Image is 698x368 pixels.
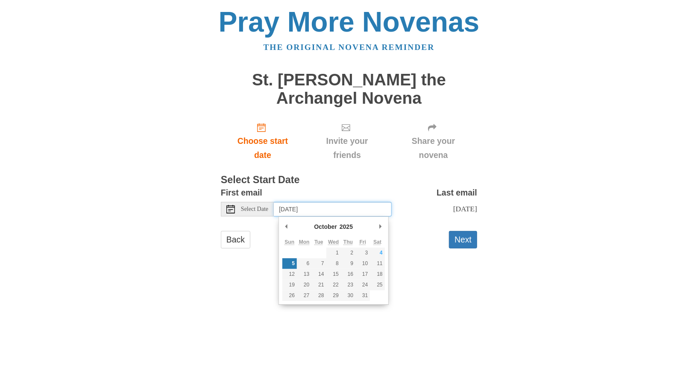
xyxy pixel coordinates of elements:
button: 18 [370,269,384,280]
div: 2025 [338,220,354,233]
button: 20 [297,280,311,290]
button: 9 [341,258,355,269]
button: 24 [355,280,370,290]
button: 26 [282,290,297,301]
button: 16 [341,269,355,280]
a: The original novena reminder [264,43,435,52]
button: Next [449,231,477,248]
button: 7 [311,258,326,269]
button: 23 [341,280,355,290]
button: 13 [297,269,311,280]
a: Pray More Novenas [219,6,480,38]
h1: St. [PERSON_NAME] the Archangel Novena [221,71,477,107]
abbr: Saturday [373,239,381,245]
button: 2 [341,248,355,258]
input: Use the arrow keys to pick a date [274,202,392,216]
abbr: Thursday [343,239,353,245]
label: Last email [437,186,477,200]
button: 17 [355,269,370,280]
button: 22 [326,280,341,290]
span: Share your novena [398,134,469,162]
button: Next Month [376,220,385,233]
button: 21 [311,280,326,290]
div: October [313,220,338,233]
div: Click "Next" to confirm your start date first. [305,116,390,166]
h3: Select Start Date [221,175,477,186]
button: 15 [326,269,341,280]
button: 14 [311,269,326,280]
button: 31 [355,290,370,301]
button: 19 [282,280,297,290]
a: Back [221,231,250,248]
button: 3 [355,248,370,258]
button: 8 [326,258,341,269]
button: 28 [311,290,326,301]
label: First email [221,186,262,200]
abbr: Monday [299,239,310,245]
button: 5 [282,258,297,269]
span: Choose start date [229,134,296,162]
button: 1 [326,248,341,258]
a: Choose start date [221,116,305,166]
button: 27 [297,290,311,301]
abbr: Tuesday [314,239,323,245]
abbr: Wednesday [328,239,339,245]
span: [DATE] [453,204,477,213]
button: 12 [282,269,297,280]
span: Invite your friends [313,134,381,162]
div: Click "Next" to confirm your start date first. [390,116,477,166]
button: Previous Month [282,220,291,233]
abbr: Friday [360,239,366,245]
button: 4 [370,248,384,258]
button: 30 [341,290,355,301]
button: 29 [326,290,341,301]
button: 11 [370,258,384,269]
span: Select Date [241,206,268,212]
button: 6 [297,258,311,269]
button: 10 [355,258,370,269]
button: 25 [370,280,384,290]
abbr: Sunday [285,239,295,245]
